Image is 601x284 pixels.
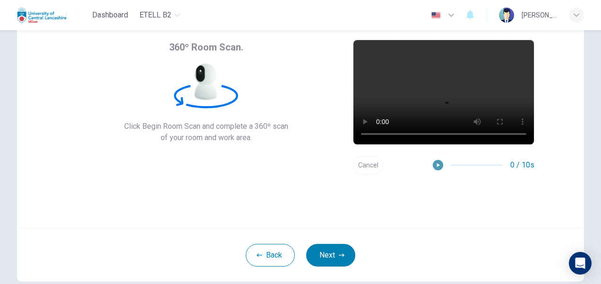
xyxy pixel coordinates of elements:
img: Profile picture [499,8,514,23]
span: Dashboard [92,9,128,21]
span: 360º Room Scan. [169,40,243,55]
span: Click Begin Room Scan and complete a 360º scan [124,121,288,132]
button: Cancel [353,156,383,175]
span: eTELL B2 [139,9,172,21]
div: Open Intercom Messenger [569,252,592,275]
button: Next [306,244,355,267]
button: eTELL B2 [136,7,184,24]
img: Uclan logo [17,6,67,25]
span: of your room and work area. [124,132,288,143]
button: Back [246,244,295,267]
button: Dashboard [88,7,132,24]
div: [PERSON_NAME] [522,9,558,21]
a: Uclan logo [17,6,88,25]
img: en [430,12,442,19]
span: 0 / 10s [510,159,534,171]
